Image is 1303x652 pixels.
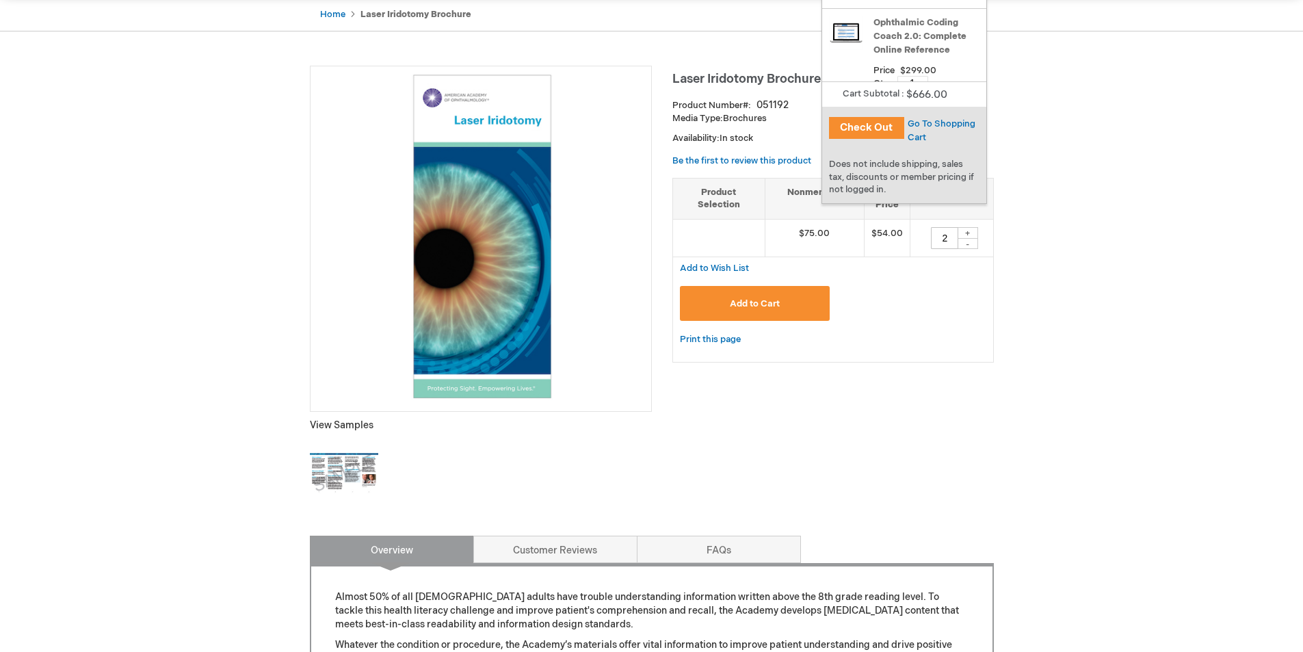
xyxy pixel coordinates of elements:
[317,73,644,400] img: Laser Iridotomy Brochure
[320,9,345,20] a: Home
[730,298,780,309] span: Add to Cart
[865,219,910,257] td: $54.00
[756,99,789,112] div: 051192
[672,100,751,111] strong: Product Number
[672,112,994,125] p: Brochures
[873,16,979,57] a: Ophthalmic Coding Coach 2.0: Complete Online Reference
[680,263,749,274] span: Add to Wish List
[680,331,741,348] a: Print this page
[843,88,899,99] span: Cart Subtotal
[473,536,637,563] a: Customer Reviews
[900,66,936,76] span: $299.00
[310,419,652,432] p: View Samples
[672,72,821,86] span: Laser Iridotomy Brochure
[873,78,889,89] span: Qty
[335,590,969,631] p: Almost 50% of all [DEMOGRAPHIC_DATA] adults have trouble understanding information written above ...
[680,286,830,321] button: Add to Cart
[829,117,904,139] button: Check Out
[672,113,723,124] strong: Media Type:
[897,76,928,90] input: Qty
[873,66,895,76] span: Price
[765,178,865,219] th: Nonmember
[765,219,865,257] td: $75.00
[829,16,863,61] a: Ophthalmic Coding Coach 2.0: Complete Online Reference
[900,62,947,79] span: Price
[310,439,378,508] img: Click to view
[931,227,958,249] input: Qty
[720,133,753,144] span: In stock
[360,9,471,20] strong: Laser Iridotomy Brochure
[672,132,994,145] p: Availability:
[637,536,801,563] a: FAQs
[958,227,978,239] div: +
[310,536,474,563] a: Overview
[829,16,863,50] img: Ophthalmic Coding Coach 2.0: Complete Online Reference
[822,151,986,203] div: Does not include shipping, sales tax, discounts or member pricing if not logged in.
[673,178,765,219] th: Product Selection
[958,238,978,249] div: -
[904,88,947,101] span: $666.00
[908,118,975,143] a: Go To Shopping Cart
[672,155,811,166] a: Be the first to review this product
[680,262,749,274] a: Add to Wish List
